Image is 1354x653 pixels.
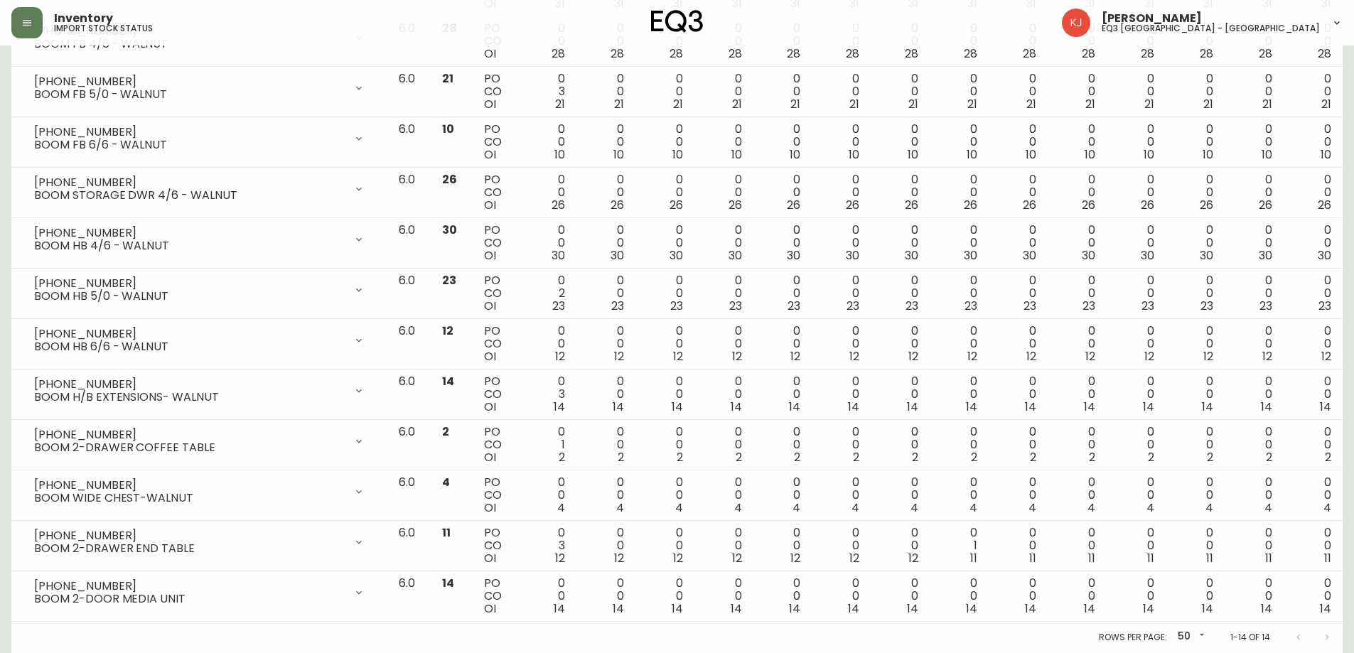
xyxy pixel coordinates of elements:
[729,197,742,213] span: 26
[588,72,624,111] div: 0 0
[1059,274,1095,313] div: 0 0
[941,426,977,464] div: 0 0
[529,22,565,60] div: 0 0
[1200,197,1213,213] span: 26
[1200,45,1213,62] span: 28
[23,577,376,608] div: [PHONE_NUMBER]BOOM 2-DOOR MEDIA UNIT
[34,277,345,290] div: [PHONE_NUMBER]
[1259,247,1272,264] span: 30
[882,72,918,111] div: 0 0
[1102,13,1202,24] span: [PERSON_NAME]
[484,123,506,161] div: PO CO
[905,45,918,62] span: 28
[905,197,918,213] span: 26
[764,72,800,111] div: 0 0
[529,426,565,464] div: 0 1
[1059,426,1095,464] div: 0 0
[23,325,376,356] div: [PHONE_NUMBER]BOOM HB 6/6 - WALNUT
[1295,123,1331,161] div: 0 0
[1144,348,1154,365] span: 12
[790,146,800,163] span: 10
[23,375,376,406] div: [PHONE_NUMBER]BOOM H/B EXTENSIONS- WALNUT
[34,176,345,189] div: [PHONE_NUMBER]
[1026,146,1036,163] span: 10
[1295,274,1331,313] div: 0 0
[1318,298,1331,314] span: 23
[1118,224,1154,262] div: 0 0
[34,428,345,441] div: [PHONE_NUMBER]
[1236,375,1272,414] div: 0 0
[1141,197,1154,213] span: 26
[34,328,345,340] div: [PHONE_NUMBER]
[54,24,153,33] h5: import stock status
[34,290,345,303] div: BOOM HB 5/0 - WALNUT
[732,96,742,112] span: 21
[1177,123,1213,161] div: 0 0
[882,325,918,363] div: 0 0
[1295,375,1331,414] div: 0 0
[823,274,859,313] div: 0 0
[387,269,431,319] td: 6.0
[1118,325,1154,363] div: 0 0
[387,369,431,420] td: 6.0
[706,426,742,464] div: 0 0
[387,67,431,117] td: 6.0
[54,13,113,24] span: Inventory
[1203,146,1213,163] span: 10
[34,441,345,454] div: BOOM 2-DRAWER COFFEE TABLE
[647,22,683,60] div: 0 0
[670,45,683,62] span: 28
[846,45,859,62] span: 28
[484,274,506,313] div: PO CO
[1259,197,1272,213] span: 26
[611,45,624,62] span: 28
[907,399,918,415] span: 14
[823,173,859,212] div: 0 0
[651,10,704,33] img: logo
[1321,96,1331,112] span: 21
[672,146,683,163] span: 10
[1000,274,1036,313] div: 0 0
[670,298,683,314] span: 23
[529,123,565,161] div: 0 0
[706,224,742,262] div: 0 0
[1000,224,1036,262] div: 0 0
[1202,399,1213,415] span: 14
[442,272,456,288] span: 23
[1082,197,1095,213] span: 26
[941,173,977,212] div: 0 0
[588,375,624,414] div: 0 0
[588,426,624,464] div: 0 0
[823,224,859,262] div: 0 0
[764,426,800,464] div: 0 0
[552,298,565,314] span: 23
[1000,375,1036,414] div: 0 0
[1200,247,1213,264] span: 30
[965,298,977,314] span: 23
[34,593,345,605] div: BOOM 2-DOOR MEDIA UNIT
[1144,146,1154,163] span: 10
[1062,9,1090,37] img: 24a625d34e264d2520941288c4a55f8e
[647,72,683,111] div: 0 0
[387,117,431,168] td: 6.0
[1236,224,1272,262] div: 0 0
[764,325,800,363] div: 0 0
[23,173,376,205] div: [PHONE_NUMBER]BOOM STORAGE DWR 4/6 - WALNUT
[1085,348,1095,365] span: 12
[647,325,683,363] div: 0 0
[647,123,683,161] div: 0 0
[1321,146,1331,163] span: 10
[882,375,918,414] div: 0 0
[442,222,457,238] span: 30
[823,72,859,111] div: 0 0
[941,224,977,262] div: 0 0
[764,173,800,212] div: 0 0
[823,325,859,363] div: 0 0
[967,348,977,365] span: 12
[882,426,918,464] div: 0 0
[1118,375,1154,414] div: 0 0
[941,72,977,111] div: 0 0
[613,399,624,415] span: 14
[673,348,683,365] span: 12
[1177,325,1213,363] div: 0 0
